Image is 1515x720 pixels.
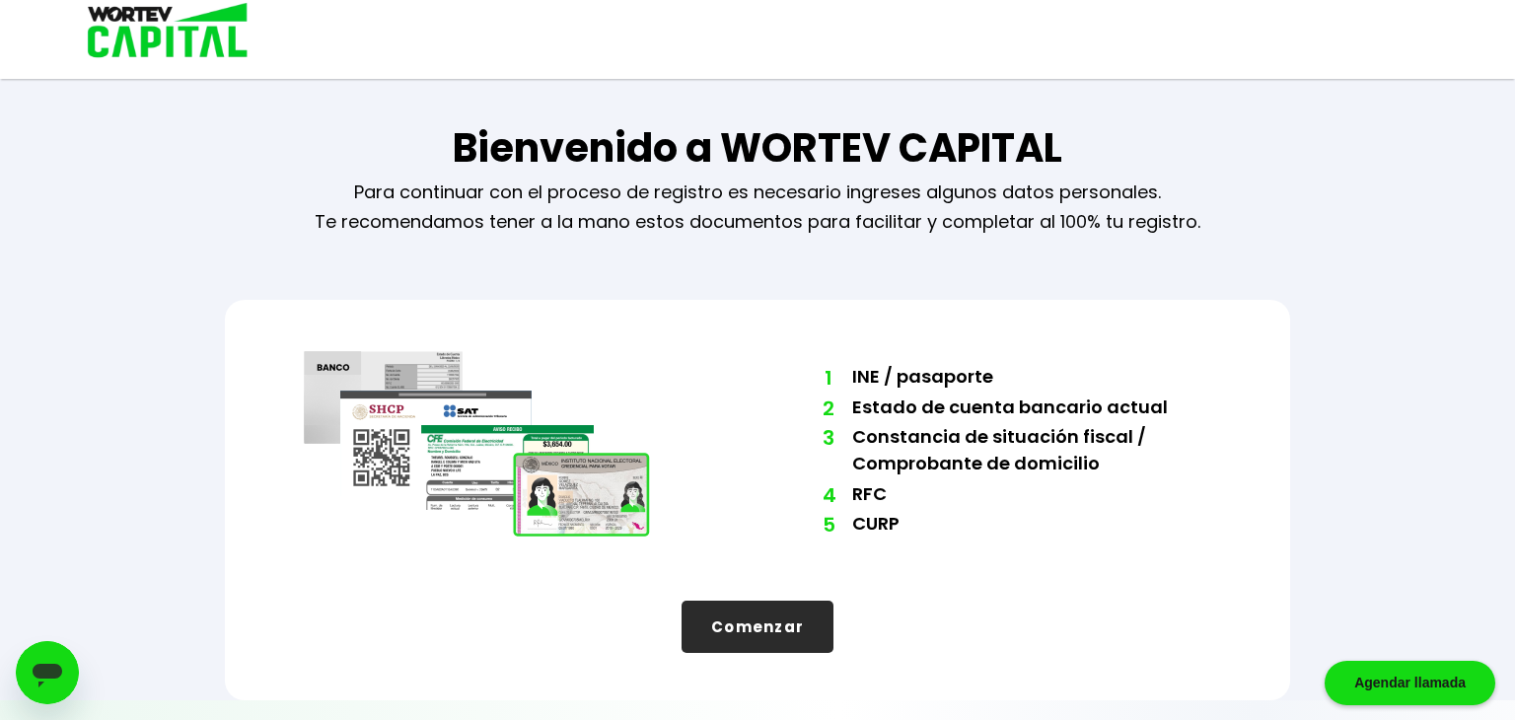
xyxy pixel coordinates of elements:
button: Comenzar [682,601,833,653]
iframe: Botón para iniciar la ventana de mensajería [16,641,79,704]
span: 1 [823,363,832,393]
span: 4 [823,480,832,510]
p: Para continuar con el proceso de registro es necesario ingreses algunos datos personales. Te reco... [315,178,1200,237]
h1: Bienvenido a WORTEV CAPITAL [453,118,1062,178]
li: INE / pasaporte [852,363,1211,394]
li: Constancia de situación fiscal / Comprobante de domicilio [852,423,1211,480]
div: Agendar llamada [1325,661,1495,705]
li: RFC [852,480,1211,511]
span: 2 [823,394,832,423]
li: CURP [852,510,1211,540]
li: Estado de cuenta bancario actual [852,394,1211,424]
span: 3 [823,423,832,453]
span: 5 [823,510,832,540]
